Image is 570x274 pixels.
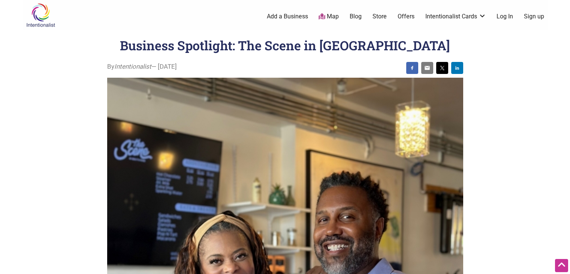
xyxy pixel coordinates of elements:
a: Store [373,12,387,21]
a: Log In [497,12,513,21]
div: Scroll Back to Top [555,259,568,272]
img: Intentionalist [23,3,58,27]
a: Intentionalist Cards [425,12,486,21]
img: email sharing button [424,65,430,71]
i: Intentionalist [114,63,151,70]
a: Sign up [524,12,544,21]
img: linkedin sharing button [454,65,460,71]
h1: Business Spotlight: The Scene in [GEOGRAPHIC_DATA] [120,37,450,54]
img: twitter sharing button [439,65,445,71]
img: facebook sharing button [409,65,415,71]
a: Offers [398,12,414,21]
span: By — [DATE] [107,62,177,72]
a: Blog [350,12,362,21]
a: Map [319,12,339,21]
a: Add a Business [267,12,308,21]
